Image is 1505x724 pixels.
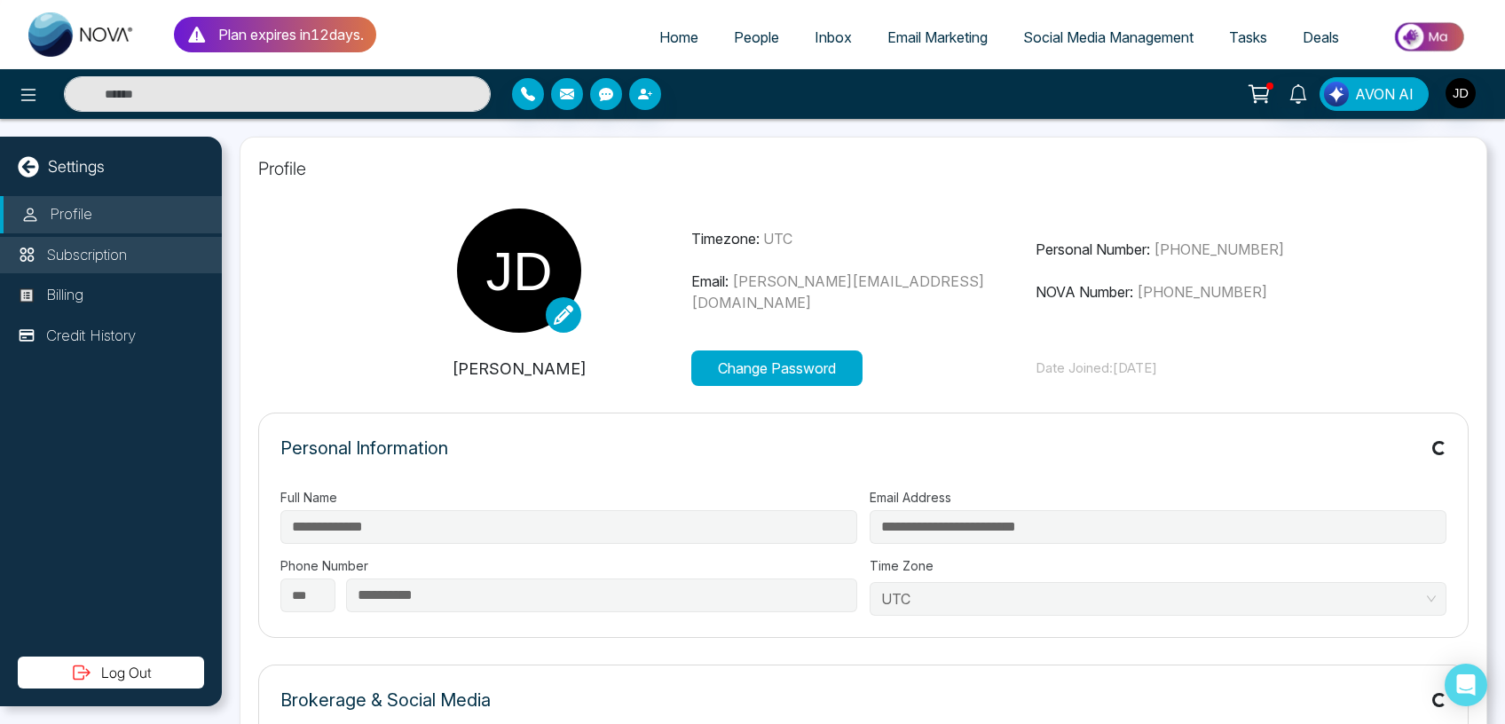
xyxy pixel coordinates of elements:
[763,230,792,248] span: UTC
[280,488,857,507] label: Full Name
[659,28,698,46] span: Home
[46,244,127,267] p: Subscription
[734,28,779,46] span: People
[18,657,204,689] button: Log Out
[1324,82,1349,106] img: Lead Flow
[1285,20,1357,54] a: Deals
[870,556,1446,575] label: Time Zone
[1211,20,1285,54] a: Tasks
[1355,83,1414,105] span: AVON AI
[797,20,870,54] a: Inbox
[28,12,135,57] img: Nova CRM Logo
[1023,28,1194,46] span: Social Media Management
[1445,664,1487,706] div: Open Intercom Messenger
[1303,28,1339,46] span: Deals
[881,586,1435,612] span: UTC
[870,20,1005,54] a: Email Marketing
[1446,78,1476,108] img: User Avatar
[46,284,83,307] p: Billing
[1036,358,1380,379] p: Date Joined: [DATE]
[258,155,1469,182] p: Profile
[1229,28,1267,46] span: Tasks
[1320,77,1429,111] button: AVON AI
[50,203,92,226] p: Profile
[815,28,852,46] span: Inbox
[1036,281,1380,303] p: NOVA Number:
[691,271,1036,313] p: Email:
[870,488,1446,507] label: Email Address
[280,435,448,461] p: Personal Information
[218,24,364,45] p: Plan expires in 12 day s .
[347,357,691,381] p: [PERSON_NAME]
[280,556,857,575] label: Phone Number
[1366,17,1494,57] img: Market-place.gif
[1005,20,1211,54] a: Social Media Management
[280,687,491,713] p: Brokerage & Social Media
[46,325,136,348] p: Credit History
[691,272,984,311] span: [PERSON_NAME][EMAIL_ADDRESS][DOMAIN_NAME]
[887,28,988,46] span: Email Marketing
[48,154,105,178] p: Settings
[691,350,863,386] button: Change Password
[1036,239,1380,260] p: Personal Number:
[691,228,1036,249] p: Timezone:
[716,20,797,54] a: People
[1137,283,1267,301] span: [PHONE_NUMBER]
[1154,240,1284,258] span: [PHONE_NUMBER]
[642,20,716,54] a: Home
